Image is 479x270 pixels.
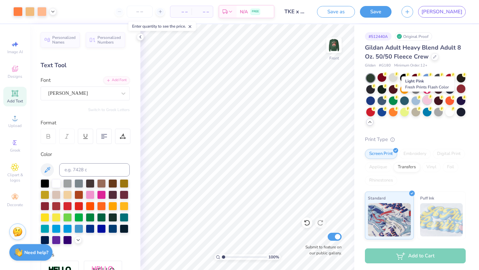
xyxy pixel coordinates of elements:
input: Untitled Design [279,5,312,18]
div: Enter quantity to see the price. [128,22,196,31]
span: 100 % [268,254,279,260]
span: Upload [8,123,22,128]
div: # 512440A [365,32,392,41]
span: FREE [252,9,259,14]
span: Gildan [365,63,376,68]
span: – – [196,8,209,15]
span: Designs [8,74,22,79]
div: Screen Print [365,149,397,159]
div: Vinyl [422,162,441,172]
span: Image AI [7,49,23,55]
span: – – [174,8,188,15]
div: Light Pink [401,76,454,92]
img: Front [327,39,341,52]
div: Front [329,55,339,61]
div: Original Proof [395,32,432,41]
label: Submit to feature on our public gallery. [302,244,342,256]
span: Personalized Names [52,35,76,45]
img: Puff Ink [420,203,463,236]
span: Puff Ink [420,195,434,202]
button: Switch to Greek Letters [88,107,130,112]
span: Fresh Prints Flash Color [405,84,449,90]
span: Gildan Adult Heavy Blend Adult 8 Oz. 50/50 Fleece Crew [365,44,461,61]
span: Decorate [7,202,23,207]
span: # G180 [379,63,391,68]
img: Standard [368,203,411,236]
span: Clipart & logos [3,172,27,183]
div: Digital Print [433,149,465,159]
div: Applique [365,162,392,172]
div: Foil [443,162,458,172]
div: Format [41,119,130,127]
div: Styles [41,251,130,259]
span: N/A [240,8,248,15]
input: – – [127,6,153,18]
div: Embroidery [399,149,431,159]
input: e.g. 7428 c [59,163,130,177]
button: Save as [317,6,355,18]
div: Print Type [365,136,466,143]
strong: Need help? [24,249,48,256]
div: Color [41,151,130,158]
span: Standard [368,195,386,202]
span: [PERSON_NAME] [421,8,462,16]
div: Transfers [394,162,420,172]
label: Font [41,76,51,84]
button: Save [360,6,392,18]
span: Personalized Numbers [97,35,121,45]
span: Add Text [7,98,23,104]
div: Rhinestones [365,176,397,186]
div: Text Tool [41,61,130,70]
span: Greek [10,148,20,153]
div: Add Font [103,76,130,84]
span: Minimum Order: 12 + [394,63,427,68]
a: [PERSON_NAME] [418,6,466,18]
